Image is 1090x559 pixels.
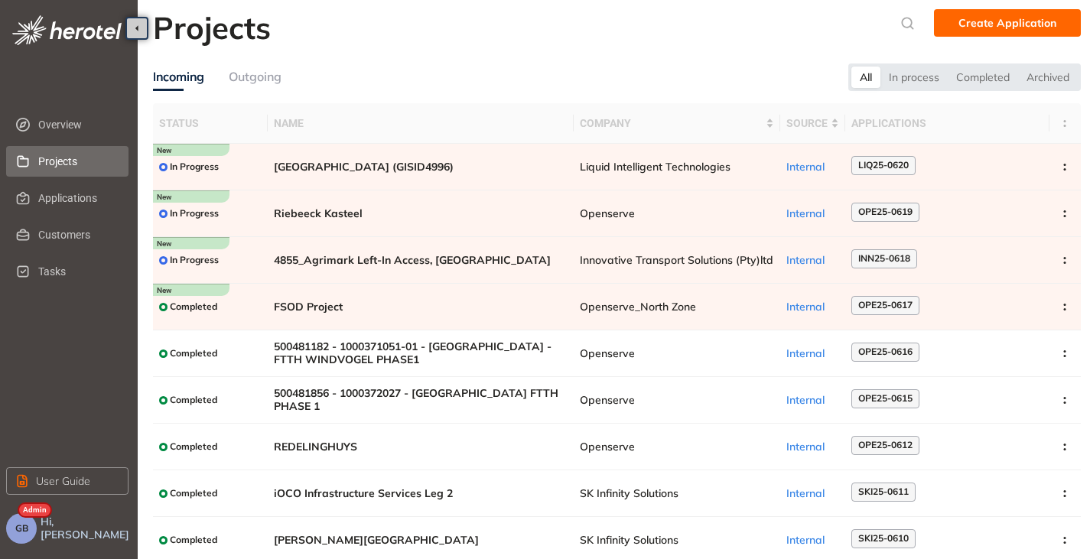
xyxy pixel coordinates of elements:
span: SKI25-0610 [858,533,909,544]
th: Name [268,103,574,144]
span: SK Infinity Solutions [580,534,774,547]
span: Riebeeck Kasteel [274,207,568,220]
span: Completed [170,535,217,545]
div: Internal [786,254,839,267]
span: Completed [170,441,217,452]
span: Company [580,115,763,132]
span: Create Application [958,15,1056,31]
div: Internal [786,207,839,220]
span: Completed [170,488,217,499]
span: Innovative Transport Solutions (Pty)ltd [580,254,774,267]
span: User Guide [36,473,90,489]
div: In process [880,67,948,88]
span: 500481856 - 1000372027 - [GEOGRAPHIC_DATA] FTTH PHASE 1 [274,387,568,413]
span: INN25-0618 [858,253,910,264]
span: In Progress [170,161,219,172]
th: Status [153,103,268,144]
div: Outgoing [229,67,281,86]
div: Internal [786,440,839,453]
div: Archived [1018,67,1078,88]
span: Tasks [38,256,116,287]
span: SKI25-0611 [858,486,909,497]
img: logo [12,15,122,45]
span: Openserve [580,347,774,360]
span: Openserve [580,394,774,407]
span: LIQ25-0620 [858,160,909,171]
span: OPE25-0615 [858,393,913,404]
div: Completed [948,67,1018,88]
span: REDELINGHUYS [274,440,568,453]
button: GB [6,513,37,544]
div: Internal [786,534,839,547]
span: In Progress [170,255,219,265]
span: Liquid Intelligent Technologies [580,161,774,174]
div: Internal [786,161,839,174]
span: Customers [38,219,116,250]
span: Projects [38,146,116,177]
span: Hi, [PERSON_NAME] [41,515,132,541]
span: [PERSON_NAME][GEOGRAPHIC_DATA] [274,534,568,547]
span: 500481182 - 1000371051-01 - [GEOGRAPHIC_DATA] - FTTH WINDVOGEL PHASE1 [274,340,568,366]
th: Applications [845,103,1049,144]
h2: Projects [153,9,271,46]
div: Internal [786,394,839,407]
span: Completed [170,301,217,312]
span: Source [786,115,828,132]
span: Openserve [580,440,774,453]
button: Create Application [934,9,1081,37]
span: Applications [38,183,116,213]
th: Source [780,103,845,144]
span: Completed [170,348,217,359]
span: OPE25-0617 [858,300,913,310]
div: All [851,67,880,88]
span: Overview [38,109,116,140]
span: OPE25-0616 [858,346,913,357]
div: Internal [786,347,839,360]
span: FSOD Project [274,301,568,314]
span: Openserve [580,207,774,220]
div: Internal [786,301,839,314]
span: OPE25-0612 [858,440,913,450]
div: Internal [786,487,839,500]
span: Openserve_North Zone [580,301,774,314]
span: Completed [170,395,217,405]
span: GB [15,523,28,534]
span: iOCO Infrastructure Services Leg 2 [274,487,568,500]
th: Company [574,103,780,144]
button: User Guide [6,467,129,495]
span: SK Infinity Solutions [580,487,774,500]
span: OPE25-0619 [858,206,913,217]
div: Incoming [153,67,204,86]
span: [GEOGRAPHIC_DATA] (GISID4996) [274,161,568,174]
span: In Progress [170,208,219,219]
span: 4855_Agrimark Left-In Access, [GEOGRAPHIC_DATA] [274,254,568,267]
